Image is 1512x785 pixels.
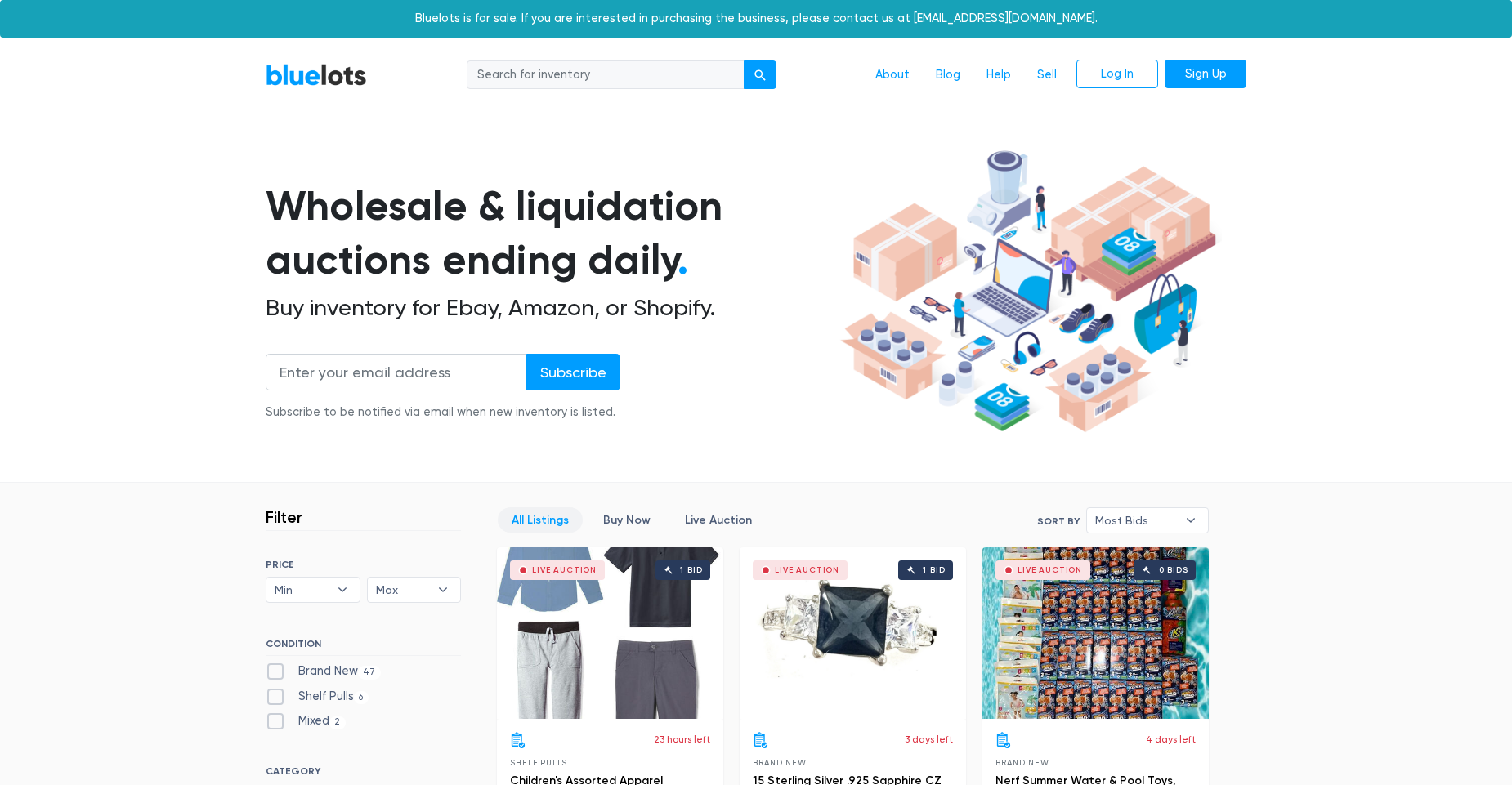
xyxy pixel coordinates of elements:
span: Max [376,578,430,602]
span: . [678,235,688,284]
span: Min [275,578,329,602]
a: Buy Now [589,507,664,533]
input: Subscribe [526,354,620,390]
b: ▾ [325,578,360,602]
div: Live Auction [532,566,597,574]
b: ▾ [1174,508,1208,533]
a: Live Auction [671,507,766,533]
h6: PRICE [266,559,461,570]
a: Blog [923,60,973,91]
label: Mixed [266,712,346,730]
p: 4 days left [1146,732,1196,747]
h6: CATEGORY [266,765,461,783]
a: Live Auction 1 bid [740,547,966,719]
h1: Wholesale & liquidation auctions ending daily [266,179,834,288]
span: Brand New [995,758,1049,767]
div: Live Auction [1018,566,1082,574]
div: 1 bid [923,566,945,574]
a: Live Auction 0 bids [982,547,1209,719]
a: Sign Up [1165,60,1246,89]
span: 2 [329,716,346,729]
h3: Filter [266,507,302,527]
h6: CONDITION [266,638,461,656]
b: ▾ [426,578,460,602]
label: Sort By [1037,514,1080,529]
span: Brand New [753,758,806,767]
div: 0 bids [1159,566,1188,574]
input: Search for inventory [467,60,745,90]
a: About [862,60,923,91]
span: Most Bids [1095,508,1177,533]
div: Live Auction [775,566,839,574]
a: All Listings [498,507,583,533]
span: Shelf Pulls [510,758,567,767]
span: 47 [358,666,381,679]
div: Subscribe to be notified via email when new inventory is listed. [266,404,620,421]
input: Enter your email address [266,354,527,390]
a: Sell [1024,60,1070,91]
a: Help [973,60,1024,91]
span: 6 [354,691,369,704]
label: Brand New [266,662,381,680]
a: Log In [1076,60,1158,89]
a: BlueLots [266,63,367,87]
p: 3 days left [905,732,953,747]
div: 1 bid [680,566,702,574]
h2: Buy inventory for Ebay, Amazon, or Shopify. [266,294,834,322]
p: 23 hours left [654,732,710,747]
img: hero-ee84e7d0318cb26816c560f6b4441b76977f77a177738b4e94f68c95b2b83dbb.png [834,143,1222,440]
label: Shelf Pulls [266,688,369,706]
a: Live Auction 1 bid [497,547,723,719]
